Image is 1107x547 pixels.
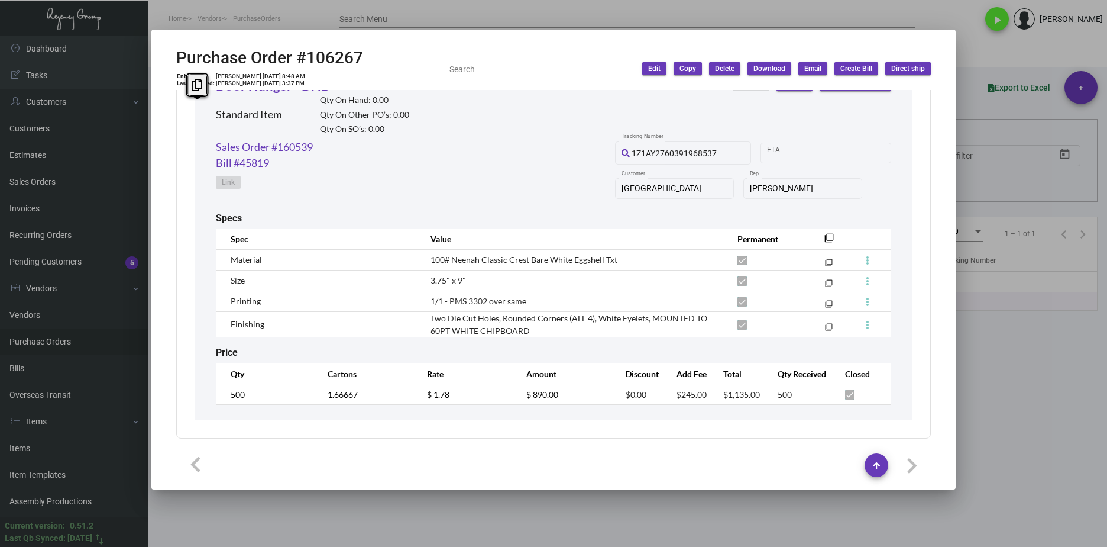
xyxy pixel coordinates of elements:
[709,62,740,75] button: Delete
[430,296,526,306] span: 1/1 - PMS 3302 over same
[222,178,235,188] span: Link
[665,363,712,384] th: Add Fee
[778,390,792,400] span: 500
[715,64,734,74] span: Delete
[747,62,791,75] button: Download
[514,363,614,384] th: Amount
[430,275,466,285] span: 3.75" x 9"
[320,95,409,105] h2: Qty On Hand: 0.00
[840,64,872,74] span: Create Bill
[320,110,409,120] h2: Qty On Other PO’s: 0.00
[804,64,821,74] span: Email
[674,62,702,75] button: Copy
[885,62,931,75] button: Direct ship
[834,62,878,75] button: Create Bill
[679,64,696,74] span: Copy
[891,64,925,74] span: Direct ship
[614,363,664,384] th: Discount
[825,261,833,269] mat-icon: filter_none
[231,255,262,265] span: Material
[814,148,870,157] input: End date
[215,73,306,80] td: [PERSON_NAME] [DATE] 8:48 AM
[215,80,306,87] td: [PERSON_NAME] [DATE] 3:37 PM
[833,363,891,384] th: Closed
[648,64,661,74] span: Edit
[216,139,313,155] a: Sales Order #160539
[216,155,269,171] a: Bill #45819
[824,237,834,246] mat-icon: filter_none
[825,326,833,333] mat-icon: filter_none
[176,73,215,80] td: Entered By:
[216,108,282,121] h2: Standard Item
[676,390,707,400] span: $245.00
[216,363,316,384] th: Qty
[216,78,331,94] a: Door Hanger - DND
[216,229,419,249] th: Spec
[216,347,238,358] h2: Price
[430,313,707,336] span: Two Die Cut Holes, Rounded Corners (ALL 4), White Eyelets, MOUNTED TO 60PT WHITE CHIPBOARD
[798,62,827,75] button: Email
[231,296,261,306] span: Printing
[192,79,202,91] i: Copy
[320,124,409,134] h2: Qty On SO’s: 0.00
[430,255,617,265] span: 100# Neenah Classic Crest Bare White Eggshell Txt
[70,520,93,532] div: 0.51.2
[176,80,215,87] td: Last Modified:
[176,48,363,68] h2: Purchase Order #106267
[632,149,717,158] span: 1Z1AY2760391968537
[415,363,514,384] th: Rate
[626,390,646,400] span: $0.00
[231,319,264,329] span: Finishing
[5,532,92,545] div: Last Qb Synced: [DATE]
[825,303,833,310] mat-icon: filter_none
[711,363,766,384] th: Total
[419,229,726,249] th: Value
[231,275,245,285] span: Size
[316,363,415,384] th: Cartons
[767,148,804,157] input: Start date
[825,282,833,289] mat-icon: filter_none
[216,176,241,189] button: Link
[753,64,785,74] span: Download
[642,62,666,75] button: Edit
[5,520,65,532] div: Current version:
[216,213,242,224] h2: Specs
[726,229,807,249] th: Permanent
[766,363,833,384] th: Qty Received
[723,390,760,400] span: $1,135.00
